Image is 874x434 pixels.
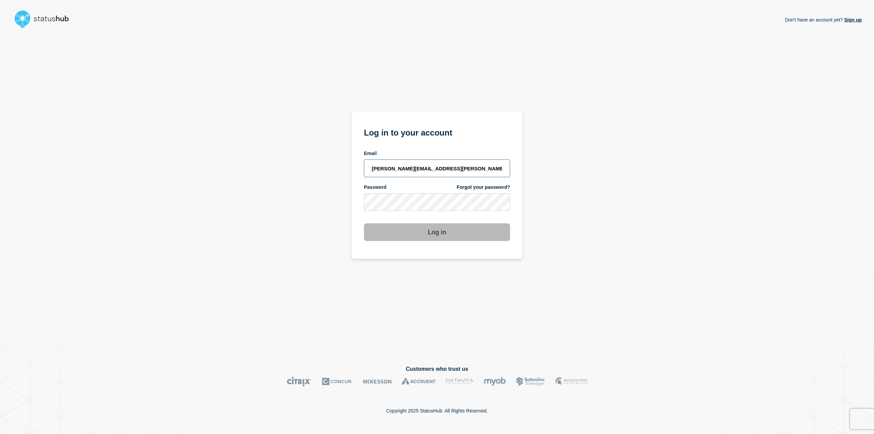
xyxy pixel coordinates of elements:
[386,408,488,414] p: Copyright 2025 StatusHub. All Rights Reserved.
[785,12,862,28] p: Don't have an account yet?
[364,184,386,191] span: Password
[322,377,353,387] img: Concur logo
[364,150,377,157] span: Email
[363,377,392,387] img: McKesson logo
[12,366,862,372] h2: Customers who trust us
[364,223,510,241] button: Log in
[843,17,862,23] a: Sign up
[402,377,436,387] img: Accruent logo
[555,377,587,387] img: MSU logo
[484,377,506,387] img: myob logo
[516,377,545,387] img: Bottomline logo
[364,126,510,138] h1: Log in to your account
[364,193,510,211] input: password input
[364,159,510,177] input: email input
[446,377,474,387] img: DataVita logo
[287,377,312,387] img: Citrix logo
[457,184,510,191] a: Forgot your password?
[12,8,77,30] img: StatusHub logo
